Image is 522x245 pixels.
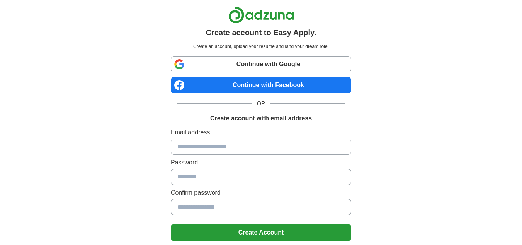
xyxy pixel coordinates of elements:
a: Continue with Google [171,56,351,72]
a: Continue with Facebook [171,77,351,93]
p: Create an account, upload your resume and land your dream role. [172,43,350,50]
img: Adzuna logo [228,6,294,24]
label: Password [171,158,351,167]
h1: Create account to Easy Apply. [206,27,316,38]
label: Confirm password [171,188,351,197]
label: Email address [171,128,351,137]
span: OR [252,99,270,108]
h1: Create account with email address [210,114,312,123]
button: Create Account [171,224,351,241]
